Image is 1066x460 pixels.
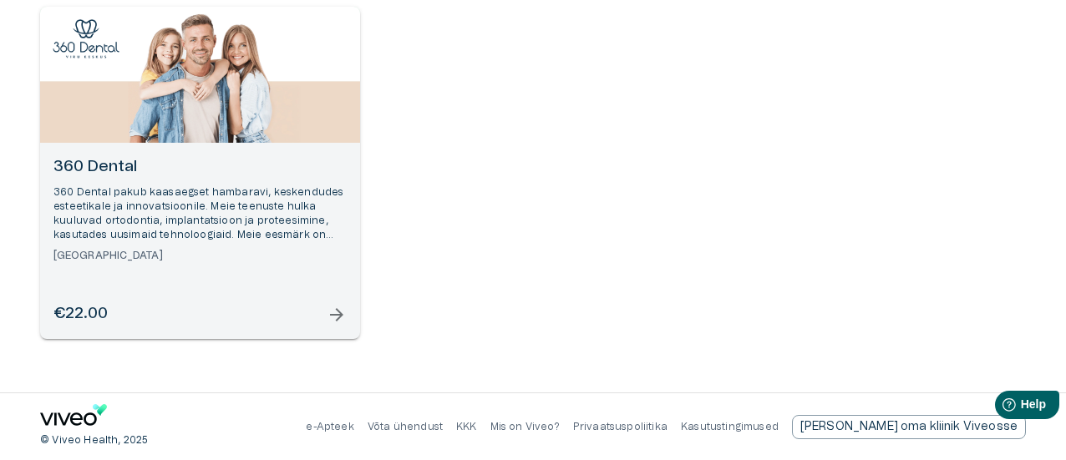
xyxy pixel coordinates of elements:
p: Mis on Viveo? [490,420,560,434]
h6: [GEOGRAPHIC_DATA] [53,249,347,263]
a: e-Apteek [306,422,353,432]
span: arrow_forward [327,305,347,325]
h6: €22.00 [53,303,108,326]
a: Privaatsuspoliitika [573,422,668,432]
a: Kasutustingimused [681,422,779,432]
a: Open selected supplier available booking dates [40,7,360,339]
img: 360 Dental logo [53,19,119,58]
a: Send email to partnership request to viveo [792,415,1026,439]
div: [PERSON_NAME] oma kliinik Viveosse [792,415,1026,439]
p: © Viveo Health, 2025 [40,433,148,447]
p: Võta ühendust [368,420,443,434]
iframe: Help widget launcher [936,384,1066,431]
p: 360 Dental pakub kaasaegset hambaravi, keskendudes esteetikale ja innovatsioonile. Meie teenuste ... [53,185,347,243]
h6: 360 Dental [53,156,347,179]
p: [PERSON_NAME] oma kliinik Viveosse [800,418,1018,436]
a: Navigate to home page [40,404,107,432]
a: KKK [456,422,477,432]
